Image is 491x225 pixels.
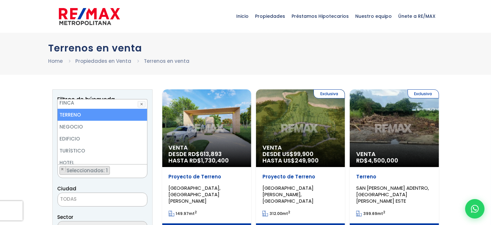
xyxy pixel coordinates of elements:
[233,6,252,26] span: Inicio
[58,96,147,103] h2: Filtros de búsqueda
[138,101,145,107] button: ✕
[60,166,66,172] button: Remove item
[61,166,64,172] span: ×
[58,157,147,169] li: HOTEL
[58,185,77,192] span: Ciudad
[169,211,197,216] span: mt
[58,195,147,204] span: TODAS
[262,157,338,164] span: HASTA US$
[200,150,222,158] span: 613,893
[395,6,439,26] span: Únete a RE/MAX
[368,156,398,164] span: 4,500,000
[262,185,314,204] span: [GEOGRAPHIC_DATA][PERSON_NAME], [GEOGRAPHIC_DATA]
[356,156,398,164] span: RD$
[383,210,385,215] sup: 2
[48,58,63,64] a: Home
[262,211,290,216] span: mt
[289,6,352,26] span: Préstamos Hipotecarios
[58,164,61,178] textarea: Search
[59,7,120,26] img: remax-metropolitana-logo
[66,167,110,174] span: Seleccionados: 1
[48,42,443,54] h1: Terrenos en venta
[356,151,432,157] span: Venta
[252,6,289,26] span: Propiedades
[169,174,245,180] p: Proyecto de Terreno
[176,211,189,216] span: 149.97
[169,151,245,164] span: DESDE RD$
[58,145,147,157] li: TURíSTICO
[144,57,190,65] li: Terrenos en venta
[270,211,282,216] span: 312.00
[195,210,197,215] sup: 2
[262,174,338,180] p: Proyecto de Terreno
[58,214,74,220] span: Sector
[140,166,144,172] span: ×
[262,151,338,164] span: DESDE US$
[58,133,147,145] li: EDIFICIO
[356,211,385,216] span: mt
[169,185,221,204] span: [GEOGRAPHIC_DATA], [GEOGRAPHIC_DATA][PERSON_NAME]
[295,156,319,164] span: 249,900
[314,89,345,98] span: Exclusiva
[59,166,110,175] li: TERRENO
[294,150,314,158] span: 99,900
[58,121,147,133] li: NEGOCIO
[58,97,147,109] li: FINCA
[58,109,147,121] li: TERRENO
[58,193,147,207] span: TODAS
[288,210,290,215] sup: 2
[169,144,245,151] span: Venta
[356,174,432,180] p: Terreno
[169,157,245,164] span: HASTA RD$
[408,89,439,98] span: Exclusiva
[352,6,395,26] span: Nuestro equipo
[262,144,338,151] span: Venta
[60,196,77,202] span: TODAS
[363,211,377,216] span: 399.69
[356,185,429,204] span: SAN [PERSON_NAME] ADENTRO, [GEOGRAPHIC_DATA][PERSON_NAME] ESTE
[76,58,132,64] a: Propiedades en Venta
[140,166,144,173] button: Remove all items
[201,156,229,164] span: 1,730,400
